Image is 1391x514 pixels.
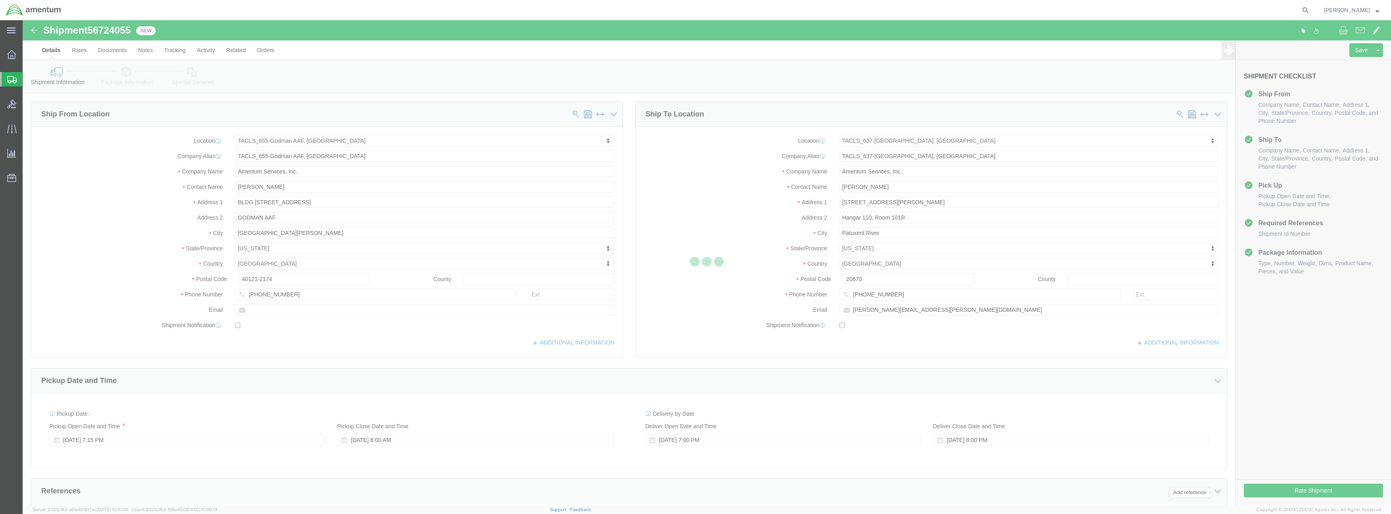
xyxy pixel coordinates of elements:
button: [PERSON_NAME] [1323,5,1380,15]
span: Client: 2025.18.0-198a450 [132,507,217,512]
span: Server: 2025.18.0-a0edd1917ac [32,507,128,512]
span: [DATE] 10:06:13 [186,507,217,512]
span: Brian Folino [1324,6,1370,15]
a: Support [550,507,570,512]
img: logo [6,4,61,16]
span: [DATE] 10:10:00 [97,507,128,512]
span: Copyright © [DATE]-[DATE] Agistix Inc., All Rights Reserved [1257,506,1381,513]
a: Feedback [570,507,591,512]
